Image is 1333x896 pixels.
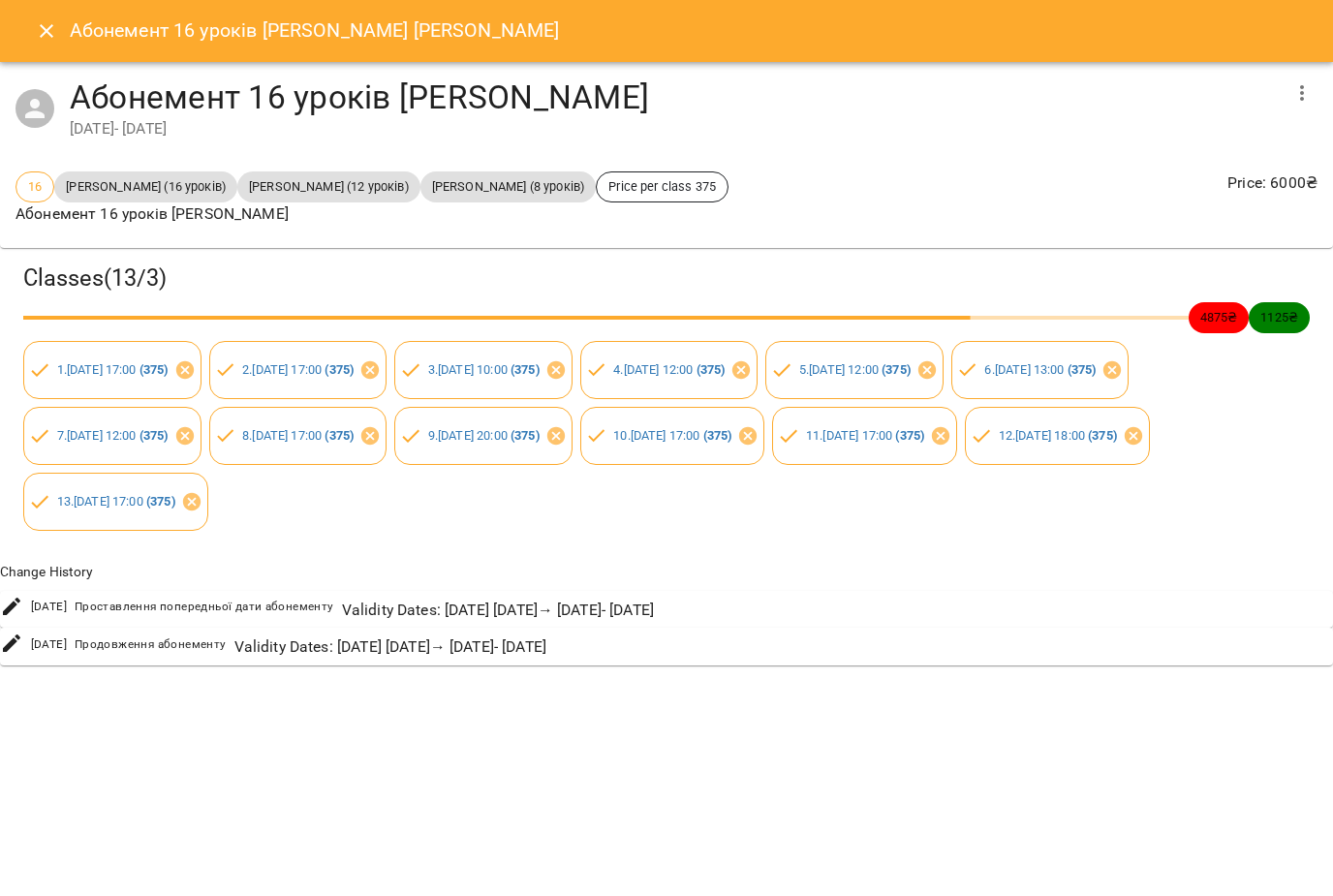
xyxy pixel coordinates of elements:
div: 1.[DATE] 17:00 (375) [23,341,201,399]
span: Проставлення попередньої дати абонементу [75,598,334,617]
div: 3.[DATE] 10:00 (375) [394,341,573,399]
b: ( 375 ) [325,428,354,443]
span: [DATE] [31,635,67,655]
a: 3.[DATE] 10:00 (375) [428,362,540,377]
span: 4875 ₴ [1189,308,1250,326]
b: ( 375 ) [146,494,175,509]
a: 5.[DATE] 12:00 (375) [799,362,911,377]
h3: Classes ( 13 / 3 ) [23,263,1310,294]
b: ( 375 ) [697,362,726,377]
b: ( 375 ) [1088,428,1117,443]
p: Абонемент 16 уроків [PERSON_NAME] [15,202,728,226]
div: 10.[DATE] 17:00 (375) [580,407,765,465]
h6: Абонемент 16 уроків [PERSON_NAME] [PERSON_NAME] [70,15,560,46]
a: 6.[DATE] 13:00 (375) [984,362,1096,377]
span: [PERSON_NAME] (12 уроків) [237,177,420,196]
div: Validity Dates : [DATE] [DATE] → [DATE] - [DATE] [338,595,658,626]
b: ( 375 ) [511,362,540,377]
a: 12.[DATE] 18:00 (375) [999,428,1117,443]
div: 13.[DATE] 17:00 (375) [23,473,208,531]
b: ( 375 ) [511,428,540,443]
a: 8.[DATE] 17:00 (375) [242,428,354,443]
b: ( 375 ) [895,428,924,443]
a: 4.[DATE] 12:00 (375) [613,362,725,377]
b: ( 375 ) [703,428,732,443]
div: [DATE] - [DATE] [70,117,1279,140]
span: 16 [16,177,53,196]
b: ( 375 ) [139,428,169,443]
div: 11.[DATE] 17:00 (375) [772,407,957,465]
span: 1125 ₴ [1249,308,1310,326]
div: 7.[DATE] 12:00 (375) [23,407,201,465]
a: 7.[DATE] 12:00 (375) [57,428,169,443]
span: Продовження абонементу [75,635,227,655]
a: 1.[DATE] 17:00 (375) [57,362,169,377]
span: [PERSON_NAME] (8 уроків) [420,177,597,196]
span: [DATE] [31,598,67,617]
a: 13.[DATE] 17:00 (375) [57,494,175,509]
b: ( 375 ) [139,362,169,377]
button: Close [23,8,70,54]
b: ( 375 ) [1068,362,1097,377]
div: 5.[DATE] 12:00 (375) [765,341,944,399]
a: 11.[DATE] 17:00 (375) [806,428,924,443]
h4: Абонемент 16 уроків [PERSON_NAME] [70,77,1279,117]
span: Price per class 375 [597,177,728,196]
div: 2.[DATE] 17:00 (375) [209,341,387,399]
div: 4.[DATE] 12:00 (375) [580,341,759,399]
a: 10.[DATE] 17:00 (375) [613,428,731,443]
b: ( 375 ) [882,362,911,377]
div: 9.[DATE] 20:00 (375) [394,407,573,465]
div: 12.[DATE] 18:00 (375) [965,407,1150,465]
div: 8.[DATE] 17:00 (375) [209,407,387,465]
span: [PERSON_NAME] (16 уроків) [54,177,237,196]
a: 2.[DATE] 17:00 (375) [242,362,354,377]
a: 9.[DATE] 20:00 (375) [428,428,540,443]
p: Price : 6000 ₴ [1227,171,1317,195]
div: Validity Dates : [DATE] [DATE] → [DATE] - [DATE] [231,632,550,663]
b: ( 375 ) [325,362,354,377]
div: 6.[DATE] 13:00 (375) [951,341,1130,399]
